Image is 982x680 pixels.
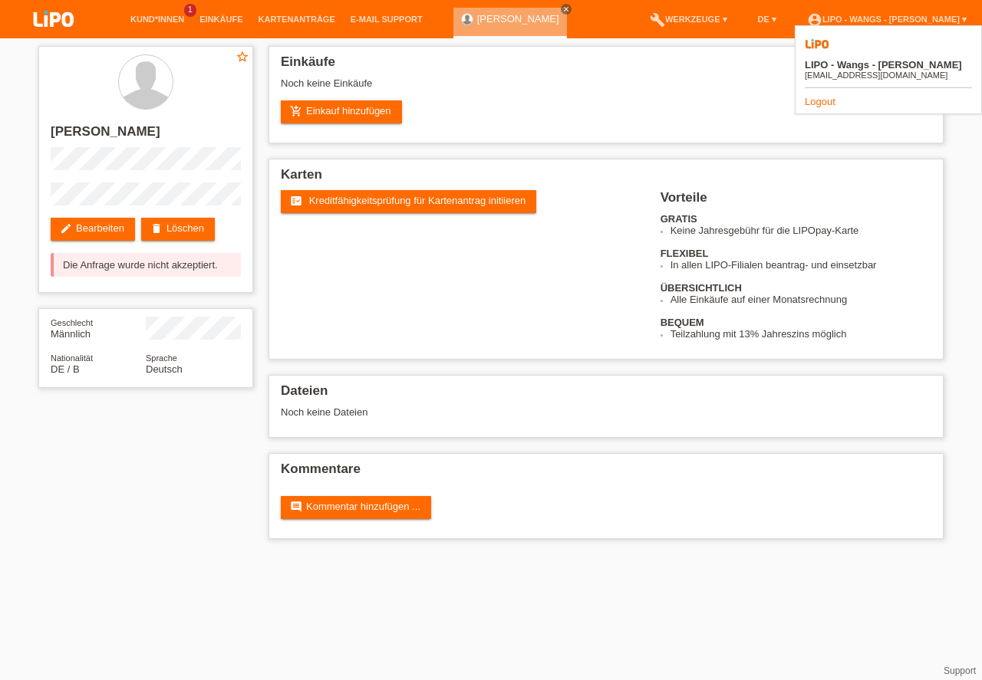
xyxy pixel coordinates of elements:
[15,31,92,43] a: LIPO pay
[290,105,302,117] i: add_shopping_cart
[51,317,146,340] div: Männlich
[150,222,163,235] i: delete
[343,15,430,24] a: E-Mail Support
[562,5,570,13] i: close
[650,12,665,28] i: build
[51,253,241,277] div: Die Anfrage wurde nicht akzeptiert.
[281,54,931,77] h2: Einkäufe
[236,50,249,64] i: star_border
[251,15,343,24] a: Kartenanträge
[799,15,974,24] a: account_circleLIPO - Wangs - [PERSON_NAME] ▾
[51,318,93,327] span: Geschlecht
[671,328,931,340] li: Teilzahlung mit 13% Jahreszins möglich
[146,363,183,375] span: Deutsch
[642,15,735,24] a: buildWerkzeuge ▾
[281,496,431,519] a: commentKommentar hinzufügen ...
[671,259,931,271] li: In allen LIPO-Filialen beantrag- und einsetzbar
[805,71,962,80] div: [EMAIL_ADDRESS][DOMAIN_NAME]
[123,15,192,24] a: Kund*innen
[661,190,931,213] h2: Vorteile
[671,294,931,305] li: Alle Einkäufe auf einer Monatsrechnung
[192,15,250,24] a: Einkäufe
[671,225,931,236] li: Keine Jahresgebühr für die LIPOpay-Karte
[807,12,822,28] i: account_circle
[60,222,72,235] i: edit
[51,353,93,363] span: Nationalität
[661,248,709,259] b: FLEXIBEL
[805,32,829,57] img: 39073_square.png
[750,15,784,24] a: DE ▾
[805,96,835,107] a: Logout
[184,4,196,17] span: 1
[805,59,962,71] b: LIPO - Wangs - [PERSON_NAME]
[281,190,536,213] a: fact_check Kreditfähigkeitsprüfung für Kartenantrag initiieren
[236,50,249,66] a: star_border
[281,167,931,190] h2: Karten
[51,218,135,241] a: editBearbeiten
[290,195,302,207] i: fact_check
[281,406,750,418] div: Noch keine Dateien
[51,124,241,147] h2: [PERSON_NAME]
[281,383,931,406] h2: Dateien
[146,353,177,363] span: Sprache
[561,4,572,15] a: close
[944,665,976,676] a: Support
[290,501,302,513] i: comment
[477,13,559,25] a: [PERSON_NAME]
[281,462,931,485] h2: Kommentare
[661,282,742,294] b: ÜBERSICHTLICH
[51,363,80,375] span: Deutschland / B / 26.03.2024
[661,317,704,328] b: BEQUEM
[281,100,402,123] a: add_shopping_cartEinkauf hinzufügen
[281,77,931,100] div: Noch keine Einkäufe
[309,195,526,206] span: Kreditfähigkeitsprüfung für Kartenantrag initiieren
[141,218,215,241] a: deleteLöschen
[661,213,697,225] b: GRATIS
